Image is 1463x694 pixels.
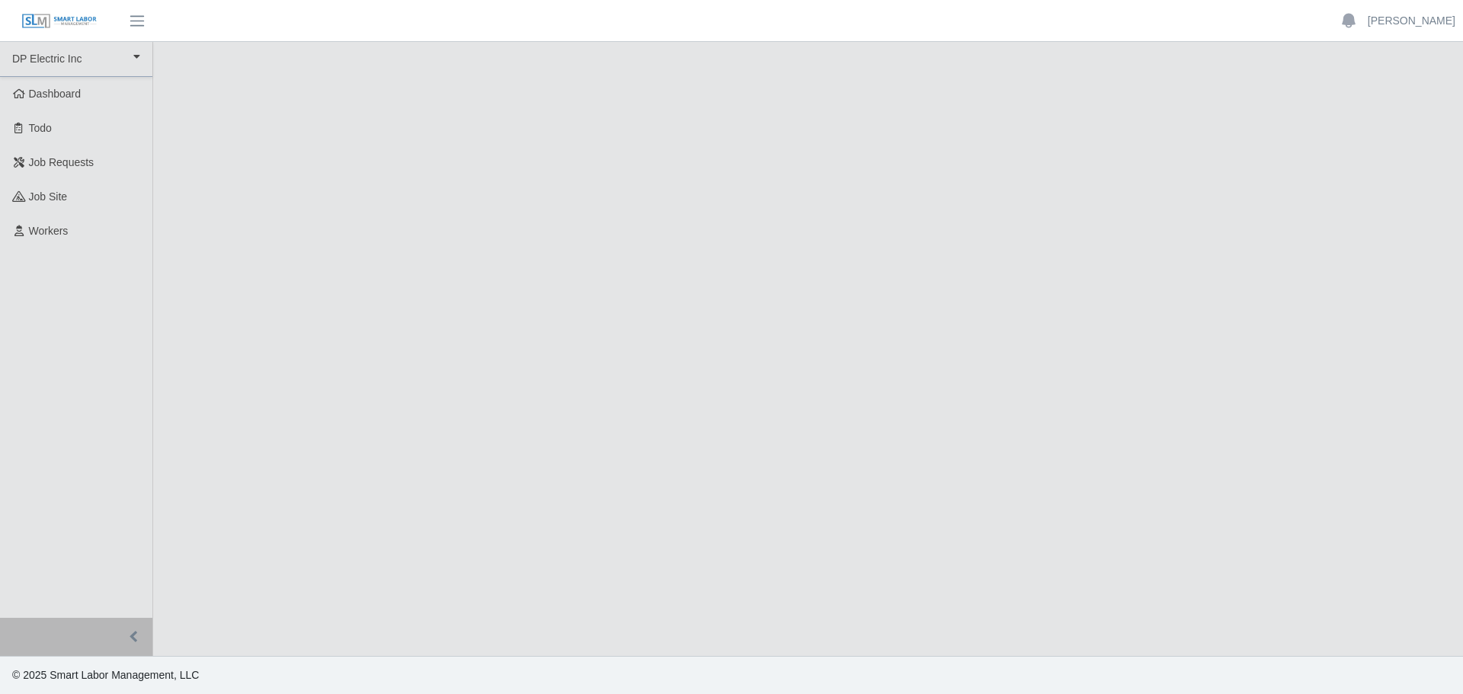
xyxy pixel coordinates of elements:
[29,190,68,203] span: job site
[12,669,199,681] span: © 2025 Smart Labor Management, LLC
[29,122,52,134] span: Todo
[21,13,98,30] img: SLM Logo
[1368,13,1455,29] a: [PERSON_NAME]
[29,156,94,168] span: Job Requests
[29,88,82,100] span: Dashboard
[29,225,69,237] span: Workers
